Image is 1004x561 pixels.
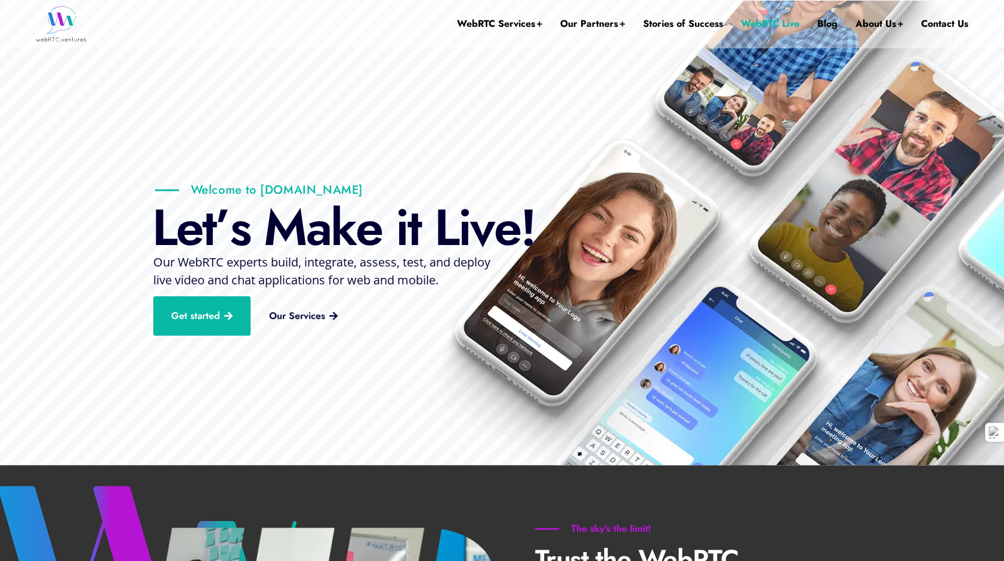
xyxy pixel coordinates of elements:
div: ! [520,201,535,255]
div: e [176,201,202,255]
div: L [434,201,458,255]
div: i [396,201,407,255]
a: Get started [153,296,251,336]
div: i [458,201,470,255]
div: ’ [215,201,230,255]
h6: The sky's the limit! [535,523,687,535]
div: t [407,201,421,255]
div: L [152,201,176,255]
img: WebRTC.ventures [36,6,87,42]
a: Our Services [251,302,356,330]
div: e [356,201,382,255]
span: Our WebRTC experts build, integrate, assess, test, and deploy live video and chat applications fo... [153,254,490,288]
div: e [494,201,520,255]
div: a [306,201,330,255]
div: s [230,201,250,255]
div: k [330,201,356,255]
div: t [202,201,215,255]
div: v [470,201,494,255]
div: M [264,201,306,255]
p: Welcome to [DOMAIN_NAME] [155,182,363,197]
